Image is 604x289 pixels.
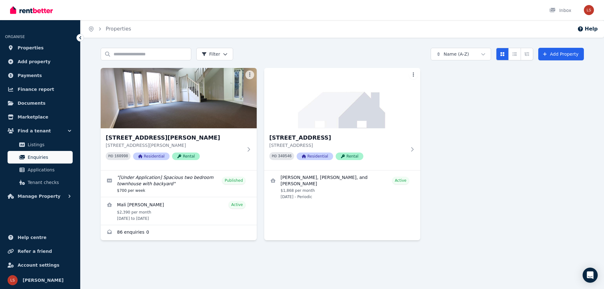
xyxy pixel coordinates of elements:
a: Account settings [5,259,75,271]
span: [PERSON_NAME] [23,276,64,284]
a: 4/36 Alfred Street, North Melbourne[STREET_ADDRESS][PERSON_NAME][STREET_ADDRESS][PERSON_NAME]PID ... [101,68,257,170]
a: Payments [5,69,75,82]
p: [STREET_ADDRESS] [269,142,406,148]
nav: Breadcrumb [81,20,139,38]
button: Filter [196,48,233,60]
a: Add property [5,55,75,68]
a: Listings [8,138,73,151]
button: Help [577,25,598,33]
img: Lily Sun [584,5,594,15]
span: Finance report [18,86,54,93]
button: Expanded list view [521,48,533,60]
a: Documents [5,97,75,109]
button: Compact list view [508,48,521,60]
small: PID [108,154,113,158]
span: Rental [172,153,200,160]
button: More options [245,70,254,79]
span: Marketplace [18,113,48,121]
a: Refer a friend [5,245,75,258]
span: Manage Property [18,192,60,200]
a: 43 Christie Street[STREET_ADDRESS][STREET_ADDRESS]PID 340546ResidentialRental [264,68,420,170]
small: PID [272,154,277,158]
a: Enquiries [8,151,73,164]
button: Manage Property [5,190,75,203]
span: Residential [297,153,333,160]
span: Filter [202,51,220,57]
h3: [STREET_ADDRESS] [269,133,406,142]
a: Edit listing: [Under Application] Spacious two bedroom townhouse with backyard [101,170,257,197]
span: Enquiries [28,153,70,161]
a: Enquiries for 4/36 Alfred Street, North Melbourne [101,225,257,240]
span: Refer a friend [18,247,52,255]
span: Rental [336,153,363,160]
span: Documents [18,99,46,107]
span: Name (A-Z) [444,51,469,57]
a: Tenant checks [8,176,73,189]
span: Payments [18,72,42,79]
span: ORGANISE [5,35,25,39]
img: Lily Sun [8,275,18,285]
a: View details for Mali Monahan [101,197,257,225]
span: Add property [18,58,51,65]
div: Inbox [549,7,571,14]
code: 160998 [115,154,128,158]
img: RentBetter [10,5,53,15]
span: Listings [28,141,70,148]
p: [STREET_ADDRESS][PERSON_NAME] [106,142,243,148]
img: 4/36 Alfred Street, North Melbourne [101,68,257,128]
button: Find a tenant [5,125,75,137]
span: Account settings [18,261,59,269]
div: View options [496,48,533,60]
a: Properties [106,26,131,32]
span: Residential [133,153,170,160]
a: Finance report [5,83,75,96]
span: Help centre [18,234,47,241]
span: Applications [28,166,70,174]
a: Add Property [538,48,584,60]
span: Tenant checks [28,179,70,186]
img: 43 Christie Street [264,68,420,128]
code: 340546 [278,154,292,158]
a: Properties [5,42,75,54]
h3: [STREET_ADDRESS][PERSON_NAME] [106,133,243,142]
a: Applications [8,164,73,176]
button: More options [409,70,418,79]
button: Card view [496,48,509,60]
a: Help centre [5,231,75,244]
a: View details for Dragica Zecevic, Steven Zecevic, and Maria Zecevic [264,170,420,203]
span: Find a tenant [18,127,51,135]
div: Open Intercom Messenger [583,268,598,283]
span: Properties [18,44,44,52]
button: Name (A-Z) [431,48,491,60]
a: Marketplace [5,111,75,123]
